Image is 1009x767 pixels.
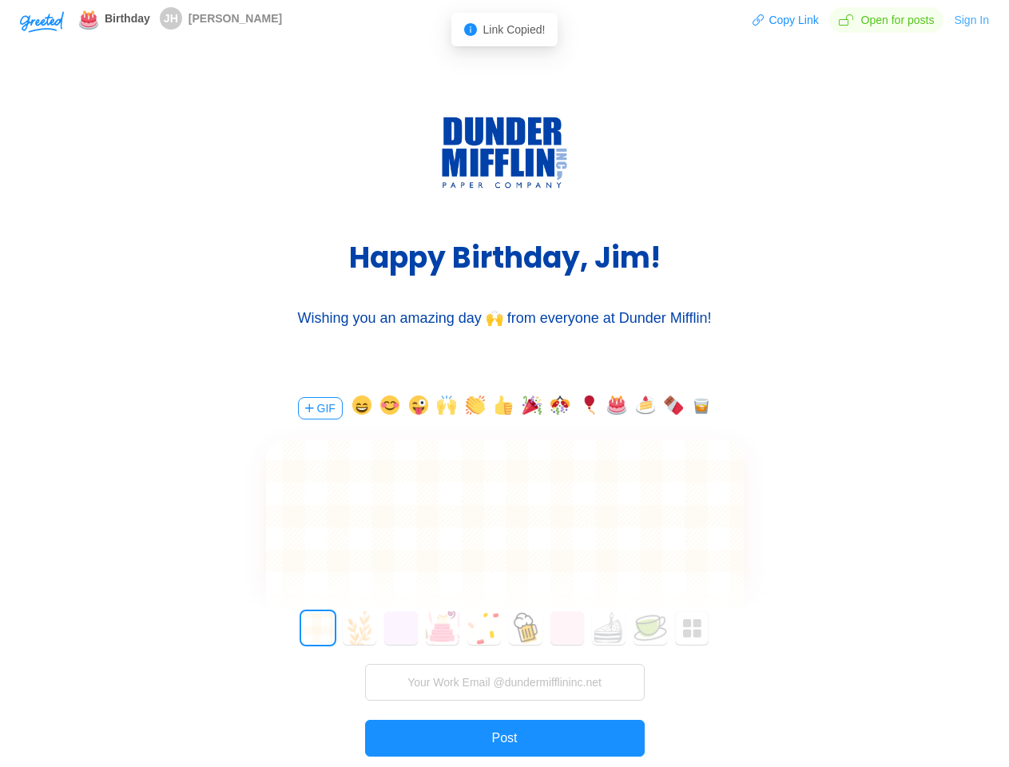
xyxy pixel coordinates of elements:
span: emoji [79,7,98,29]
button: emoji [466,395,485,421]
button: emoji [636,395,655,421]
button: 4 [467,611,501,645]
button: emoji [522,395,542,421]
button: 0 [301,611,335,645]
button: emoji [494,395,513,421]
button: GIF [298,397,343,419]
img: Greeted [683,619,702,638]
span: info-circle [464,23,477,36]
button: emoji [409,395,428,421]
button: emoji [579,395,598,421]
button: 8 [634,611,667,645]
button: Sign In [953,7,990,33]
button: emoji [352,395,371,421]
span: Open for posts [829,7,944,33]
button: emoji [437,395,456,421]
button: emoji [692,395,711,421]
span: Link Copied! [483,23,546,36]
span: [PERSON_NAME] [189,12,282,25]
button: 5 [509,611,542,645]
input: Your Work Email @dundermifflininc.net [365,664,645,701]
button: 7 [592,611,626,645]
button: Post [365,720,645,757]
button: 1 [343,611,376,645]
button: emoji [550,395,570,421]
button: emoji [607,395,626,421]
span: JH [164,7,178,30]
img: Greeted [442,117,568,189]
button: emoji [664,395,683,421]
button: emoji [380,395,399,421]
button: 6 [550,611,584,645]
button: 2 [384,611,418,645]
button: 3 [426,611,459,645]
div: Wishing you an amazing day 🙌 from everyone at Dunder Mifflin! [265,308,745,328]
button: Copy Link [752,7,819,33]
